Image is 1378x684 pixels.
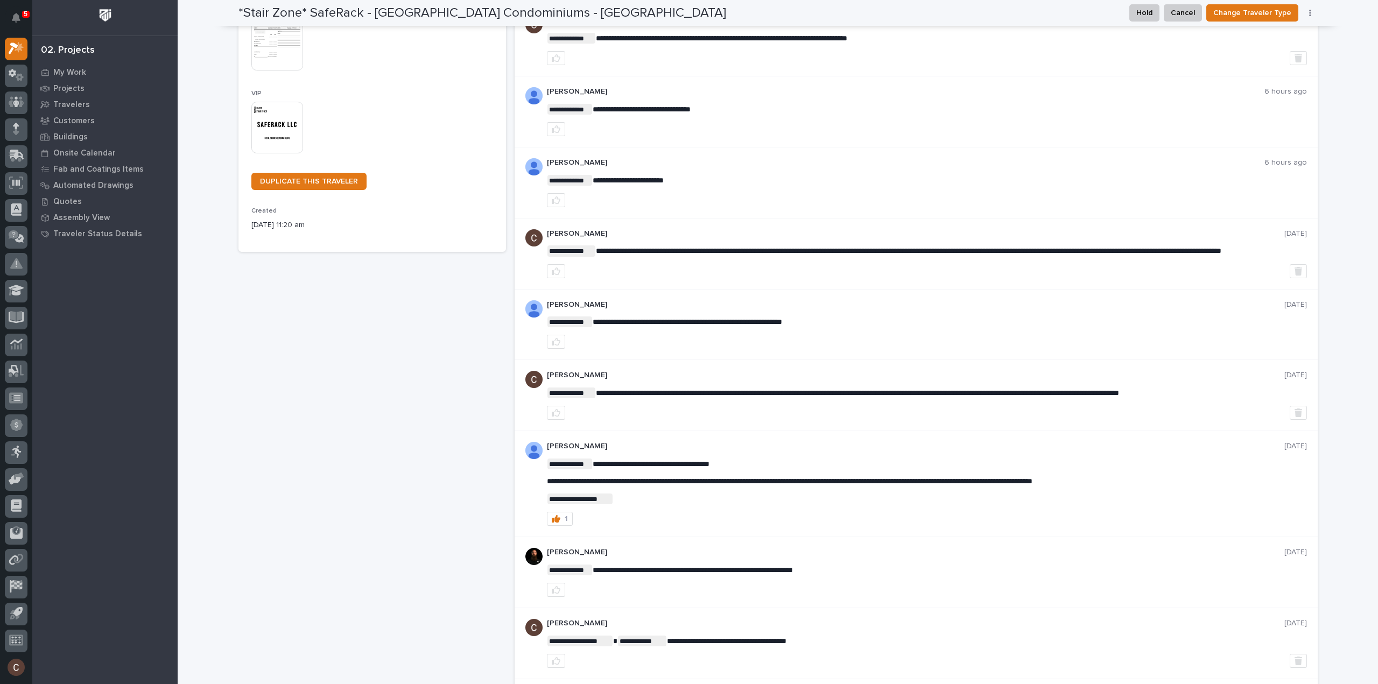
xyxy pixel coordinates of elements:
[32,225,178,242] a: Traveler Status Details
[1164,4,1202,22] button: Cancel
[547,583,565,597] button: like this post
[32,177,178,193] a: Automated Drawings
[53,68,86,77] p: My Work
[53,132,88,142] p: Buildings
[525,300,543,318] img: AD_cMMROVhewrCPqdu1DyWElRfTPtaMDIZb0Cz2p22wkP4SfGmFYCmSpR4ubGkS2JiFWMw9FE42fAOOw7Djl2MNBNTCFnhXYx...
[53,181,133,191] p: Automated Drawings
[32,209,178,225] a: Assembly View
[525,442,543,459] img: AOh14GhWdCmNGdrYYOPqe-VVv6zVZj5eQYWy4aoH1XOH=s96-c
[547,193,565,207] button: like this post
[238,5,726,21] h2: *Stair Zone* SafeRack - [GEOGRAPHIC_DATA] Condominiums - [GEOGRAPHIC_DATA]
[1213,6,1291,19] span: Change Traveler Type
[53,116,95,126] p: Customers
[547,51,565,65] button: like this post
[32,64,178,80] a: My Work
[547,264,565,278] button: like this post
[32,129,178,145] a: Buildings
[565,515,568,523] div: 1
[547,158,1264,167] p: [PERSON_NAME]
[32,80,178,96] a: Projects
[32,96,178,112] a: Travelers
[1290,654,1307,668] button: Delete post
[1284,229,1307,238] p: [DATE]
[525,229,543,246] img: AGNmyxaji213nCK4JzPdPN3H3CMBhXDSA2tJ_sy3UIa5=s96-c
[525,87,543,104] img: AD_cMMROVhewrCPqdu1DyWElRfTPtaMDIZb0Cz2p22wkP4SfGmFYCmSpR4ubGkS2JiFWMw9FE42fAOOw7Djl2MNBNTCFnhXYx...
[5,6,27,29] button: Notifications
[251,90,262,97] span: VIP
[53,213,110,223] p: Assembly View
[251,208,277,214] span: Created
[53,197,82,207] p: Quotes
[13,13,27,30] div: Notifications5
[547,512,573,526] button: 1
[251,173,367,190] a: DUPLICATE THIS TRAVELER
[53,84,85,94] p: Projects
[260,178,358,185] span: DUPLICATE THIS TRAVELER
[32,145,178,161] a: Onsite Calendar
[1284,300,1307,309] p: [DATE]
[1129,4,1159,22] button: Hold
[547,406,565,420] button: like this post
[32,112,178,129] a: Customers
[547,229,1284,238] p: [PERSON_NAME]
[53,100,90,110] p: Travelers
[24,10,27,18] p: 5
[547,442,1284,451] p: [PERSON_NAME]
[547,87,1264,96] p: [PERSON_NAME]
[1290,51,1307,65] button: Delete post
[1264,158,1307,167] p: 6 hours ago
[525,371,543,388] img: AGNmyxaji213nCK4JzPdPN3H3CMBhXDSA2tJ_sy3UIa5=s96-c
[547,654,565,668] button: like this post
[547,335,565,349] button: like this post
[41,45,95,57] div: 02. Projects
[95,5,115,25] img: Workspace Logo
[525,548,543,565] img: zmKUmRVDQjmBLfnAs97p
[53,165,144,174] p: Fab and Coatings Items
[1206,4,1298,22] button: Change Traveler Type
[32,193,178,209] a: Quotes
[1136,6,1152,19] span: Hold
[53,149,116,158] p: Onsite Calendar
[547,300,1284,309] p: [PERSON_NAME]
[525,619,543,636] img: AGNmyxaji213nCK4JzPdPN3H3CMBhXDSA2tJ_sy3UIa5=s96-c
[547,371,1284,380] p: [PERSON_NAME]
[1284,371,1307,380] p: [DATE]
[32,161,178,177] a: Fab and Coatings Items
[1290,264,1307,278] button: Delete post
[547,548,1284,557] p: [PERSON_NAME]
[53,229,142,239] p: Traveler Status Details
[1264,87,1307,96] p: 6 hours ago
[1284,442,1307,451] p: [DATE]
[547,122,565,136] button: like this post
[1284,548,1307,557] p: [DATE]
[251,220,493,231] p: [DATE] 11:20 am
[5,656,27,679] button: users-avatar
[525,158,543,175] img: AD_cMMROVhewrCPqdu1DyWElRfTPtaMDIZb0Cz2p22wkP4SfGmFYCmSpR4ubGkS2JiFWMw9FE42fAOOw7Djl2MNBNTCFnhXYx...
[1290,406,1307,420] button: Delete post
[547,619,1284,628] p: [PERSON_NAME]
[1171,6,1195,19] span: Cancel
[1284,619,1307,628] p: [DATE]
